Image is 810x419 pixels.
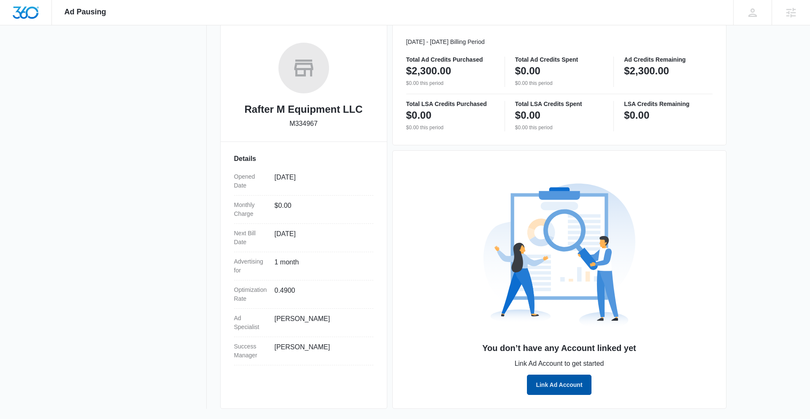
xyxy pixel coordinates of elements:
[624,64,669,78] p: $2,300.00
[624,57,712,63] p: Ad Credits Remaining
[527,375,591,395] button: Link Ad Account
[515,124,603,131] p: $0.00 this period
[234,154,373,164] h3: Details
[234,280,373,309] div: Optimization Rate0.4900
[406,79,494,87] p: $0.00 this period
[515,109,540,122] p: $0.00
[234,286,268,303] dt: Optimization Rate
[275,314,367,332] dd: [PERSON_NAME]
[406,101,494,107] p: Total LSA Credits Purchased
[515,64,540,78] p: $0.00
[275,257,367,275] dd: 1 month
[234,337,373,365] div: Success Manager[PERSON_NAME]
[406,64,451,78] p: $2,300.00
[234,167,373,196] div: Opened Date[DATE]
[515,101,603,107] p: Total LSA Credits Spent
[234,257,268,275] dt: Advertising for
[275,201,367,218] dd: $0.00
[624,101,712,107] p: LSA Credits Remaining
[245,102,363,117] h2: Rafter M Equipment LLC
[406,38,713,46] p: [DATE] - [DATE] Billing Period
[275,342,367,360] dd: [PERSON_NAME]
[275,286,367,303] dd: 0.4900
[406,359,713,369] p: Link Ad Account to get started
[406,124,494,131] p: $0.00 this period
[234,172,268,190] dt: Opened Date
[289,119,318,129] p: M334967
[234,309,373,337] div: Ad Specialist[PERSON_NAME]
[406,109,432,122] p: $0.00
[515,57,603,63] p: Total Ad Credits Spent
[234,342,268,360] dt: Success Manager
[234,252,373,280] div: Advertising for1 month
[406,342,713,354] h3: You don’t have any Account linked yet
[275,229,367,247] dd: [DATE]
[234,224,373,252] div: Next Bill Date[DATE]
[234,201,268,218] dt: Monthly Charge
[406,57,494,63] p: Total Ad Credits Purchased
[483,180,635,332] img: No Data
[65,8,106,16] span: Ad Pausing
[234,229,268,247] dt: Next Bill Date
[515,79,603,87] p: $0.00 this period
[275,172,367,190] dd: [DATE]
[624,109,649,122] p: $0.00
[234,196,373,224] div: Monthly Charge$0.00
[234,314,268,332] dt: Ad Specialist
